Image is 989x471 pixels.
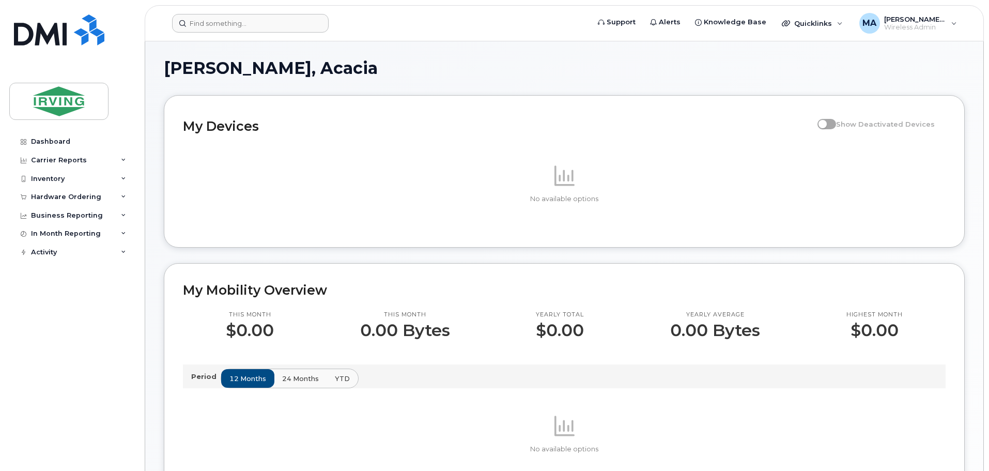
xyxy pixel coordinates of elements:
[536,311,584,319] p: Yearly total
[335,374,350,384] span: YTD
[846,321,903,340] p: $0.00
[282,374,319,384] span: 24 months
[836,120,935,128] span: Show Deactivated Devices
[183,282,946,298] h2: My Mobility Overview
[191,372,221,382] p: Period
[817,114,826,123] input: Show Deactivated Devices
[183,445,946,454] p: No available options
[183,194,946,204] p: No available options
[226,311,274,319] p: This month
[164,60,378,76] span: [PERSON_NAME], Acacia
[183,118,812,134] h2: My Devices
[846,311,903,319] p: Highest month
[360,311,450,319] p: This month
[360,321,450,340] p: 0.00 Bytes
[536,321,584,340] p: $0.00
[670,311,760,319] p: Yearly average
[670,321,760,340] p: 0.00 Bytes
[226,321,274,340] p: $0.00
